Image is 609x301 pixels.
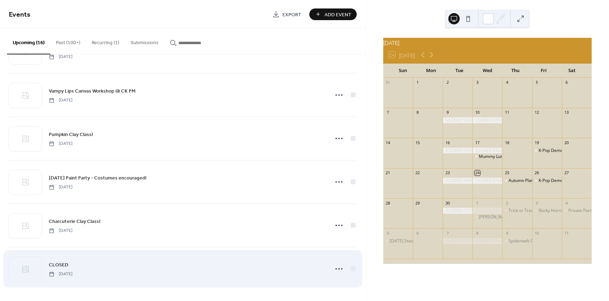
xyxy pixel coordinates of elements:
div: 16 [445,140,450,145]
div: Spiderweb Glass Fusing Workshop 630PM [509,238,591,244]
div: 20 [564,140,569,145]
div: [DATE] Stained Glass Workshop [390,238,452,244]
div: 8 [415,110,420,115]
div: 3 [534,200,540,206]
div: CLOSED STUDIO [443,117,472,123]
span: Events [9,8,30,22]
div: 18 [504,140,510,145]
div: 31 [385,80,391,85]
div: Halloween Stained Glass Workshop [383,238,413,244]
div: 4 [564,200,569,206]
div: Rocky Horror Theme Paint Night! 630PM [532,208,562,214]
button: Past (100+) [50,29,86,54]
div: 17 [475,140,480,145]
div: Spiderweb Glass Fusing Workshop 630PM [502,238,532,244]
div: 2 [445,80,450,85]
div: 3 [475,80,480,85]
span: [DATE] [49,141,73,147]
button: Submissions [125,29,164,54]
div: Autumn Plate Painting Workshop PM [509,178,580,184]
div: 12 [534,110,540,115]
div: Sun [389,64,417,78]
a: Export [267,8,306,20]
div: Trick or Treat Candy Bowl Paint Workshop 630PM [509,208,606,214]
div: 25 [504,170,510,176]
span: [DATE] [49,54,73,60]
div: 6 [415,230,420,236]
a: [DATE] Paint Party - Costumes encouraged! [49,174,146,182]
div: Mummy Luminary Clay Class PM [472,154,502,160]
div: 29 [415,200,420,206]
div: Autumn Plate Painting Workshop PM [502,178,532,184]
div: 14 [385,140,391,145]
div: CLOSED STUDIO [443,238,472,244]
div: Wed [473,64,501,78]
div: 5 [385,230,391,236]
div: 10 [475,110,480,115]
div: Trick or Treat Candy Bowl Paint Workshop 630PM [502,208,532,214]
div: 23 [445,170,450,176]
div: K-Pop Demon Hunters Sing Along and Paint! SOLD OUT [532,178,562,184]
div: 27 [564,170,569,176]
div: 11 [504,110,510,115]
span: Export [282,11,301,18]
div: Hungerford School Staff Event - PRIVATE [472,214,502,220]
button: Upcoming (16) [7,29,50,54]
div: 22 [415,170,420,176]
div: CLOSED STUDIO [472,208,502,214]
span: [DATE] [49,184,73,190]
div: CLOSED STUDIO [472,178,502,184]
div: Mon [417,64,445,78]
div: Private Party Studio Closed 11-1 [562,208,592,214]
div: CLOSED STUDIO [472,148,502,154]
div: 10 [534,230,540,236]
div: 15 [415,140,420,145]
div: 7 [385,110,391,115]
div: CLOSED STUDIO [443,178,472,184]
div: 6 [564,80,569,85]
div: Tue [445,64,473,78]
a: CLOSED [49,261,68,269]
div: 2 [504,200,510,206]
div: 11 [564,230,569,236]
div: [PERSON_NAME] School Staff Event - PRIVATE [479,214,568,220]
div: 7 [445,230,450,236]
div: 19 [534,140,540,145]
div: 8 [475,230,480,236]
a: Charcuterie Clay Class! [49,217,100,225]
div: 5 [534,80,540,85]
span: [DATE] [49,228,73,234]
div: 1 [475,200,480,206]
div: K-Pop Demon Hunters Sing along and Paint! SOLD OUT [532,148,562,154]
a: Vampy Lips Canvas Workshop @ CK PM [49,87,136,95]
button: Add Event [309,8,357,20]
span: [DATE] [49,271,73,277]
div: Mummy Luminary Clay Class PM [479,154,543,160]
span: Add Event [324,11,351,18]
div: [DATE] [383,38,592,46]
span: [DATE] Paint Party - Costumes encouraged! [49,175,146,182]
div: 21 [385,170,391,176]
span: Vampy Lips Canvas Workshop @ CK PM [49,88,136,95]
div: 9 [504,230,510,236]
div: 1 [415,80,420,85]
div: Sat [558,64,586,78]
div: 9 [445,110,450,115]
div: 4 [504,80,510,85]
div: 26 [534,170,540,176]
div: 30 [445,200,450,206]
div: 13 [564,110,569,115]
button: Recurring (1) [86,29,125,54]
span: CLOSED [49,261,68,269]
div: Thu [501,64,530,78]
div: 24 [475,170,480,176]
div: CLOSED STUDIO [472,238,502,244]
a: Pumpkin Clay Class! [49,130,93,138]
span: [DATE] [49,97,73,104]
div: CLOSED STUDIO [472,117,502,123]
div: CLOSED STUDIO [443,208,472,214]
div: CLOSED STUDIO [443,148,472,154]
